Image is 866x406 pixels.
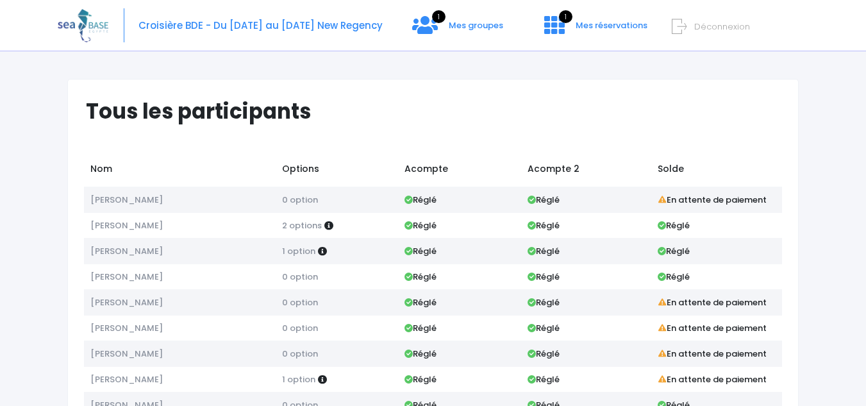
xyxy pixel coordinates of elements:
strong: Réglé [404,271,437,283]
a: 1 Mes réservations [534,24,655,36]
span: 1 [559,10,572,23]
span: [PERSON_NAME] [90,194,163,206]
span: [PERSON_NAME] [90,271,163,283]
strong: Réglé [528,348,560,360]
strong: Réglé [404,219,437,232]
strong: Réglé [528,373,560,385]
strong: En attente de paiement [658,348,767,360]
strong: Réglé [528,245,560,257]
span: [PERSON_NAME] [90,322,163,334]
strong: Réglé [404,296,437,309]
span: 2 options [282,219,322,232]
span: [PERSON_NAME] [90,348,163,360]
strong: En attente de paiement [658,296,767,309]
a: 1 Mes groupes [402,24,513,36]
strong: Réglé [658,271,690,283]
span: [PERSON_NAME] [90,373,163,385]
td: Nom [84,156,276,187]
span: 1 option [282,245,315,257]
span: Mes réservations [576,19,647,31]
strong: Réglé [658,219,690,232]
strong: Réglé [528,296,560,309]
strong: En attente de paiement [658,322,767,334]
span: 0 option [282,348,318,360]
span: [PERSON_NAME] [90,296,163,309]
strong: Réglé [658,245,690,257]
strong: Réglé [404,322,437,334]
td: Acompte 2 [521,156,651,187]
span: 1 [432,10,445,23]
span: 0 option [282,296,318,309]
span: 0 option [282,271,318,283]
span: Déconnexion [694,21,750,33]
span: Croisière BDE - Du [DATE] au [DATE] New Regency [138,19,383,32]
strong: Réglé [404,348,437,360]
td: Acompte [399,156,521,187]
strong: Réglé [404,373,437,385]
span: 1 option [282,373,315,385]
strong: En attente de paiement [658,194,767,206]
strong: Réglé [528,271,560,283]
strong: En attente de paiement [658,373,767,385]
td: Options [276,156,398,187]
span: Mes groupes [449,19,503,31]
td: Solde [652,156,782,187]
span: [PERSON_NAME] [90,219,163,232]
span: [PERSON_NAME] [90,245,163,257]
strong: Réglé [528,194,560,206]
strong: Réglé [404,194,437,206]
strong: Réglé [528,219,560,232]
span: 0 option [282,322,318,334]
strong: Réglé [528,322,560,334]
strong: Réglé [404,245,437,257]
h1: Tous les participants [86,99,792,124]
span: 0 option [282,194,318,206]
